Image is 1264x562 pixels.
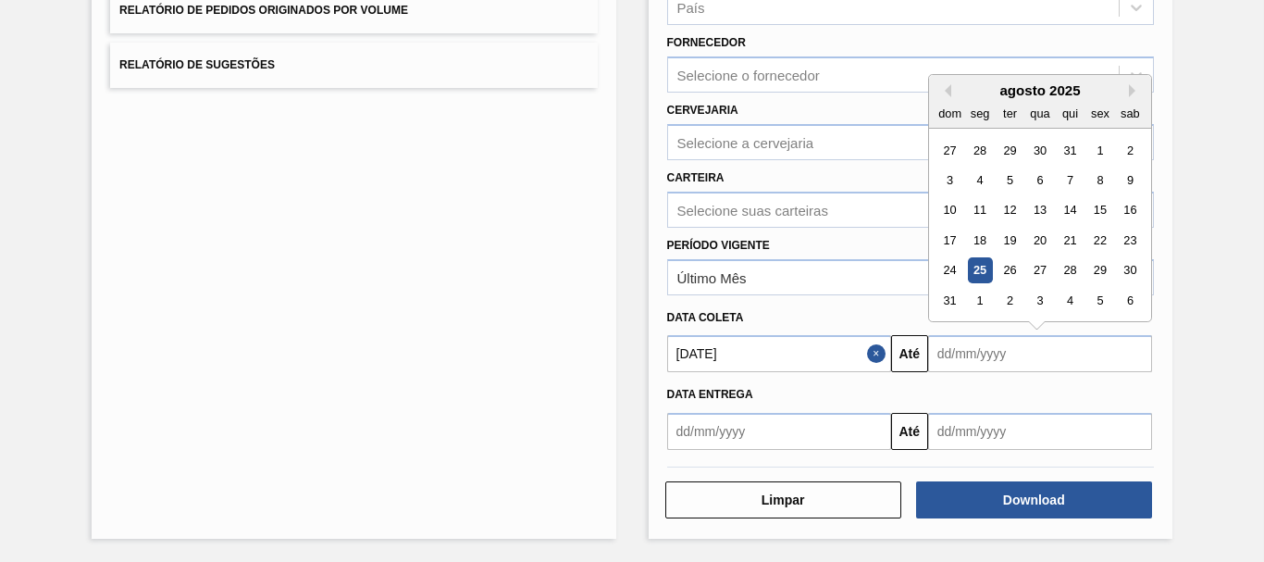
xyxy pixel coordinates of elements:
[937,168,962,193] div: Choose domingo, 3 de agosto de 2025
[667,413,891,450] input: dd/mm/yyyy
[1087,198,1112,223] div: Choose sexta-feira, 15 de agosto de 2025
[998,198,1022,223] div: Choose terça-feira, 12 de agosto de 2025
[937,258,962,283] div: Choose domingo, 24 de agosto de 2025
[1087,101,1112,126] div: sex
[937,228,962,253] div: Choose domingo, 17 de agosto de 2025
[1027,138,1052,163] div: Choose quarta-feira, 30 de julho de 2025
[1118,288,1143,313] div: Choose sábado, 6 de setembro de 2025
[667,36,746,49] label: Fornecedor
[967,258,992,283] div: Choose segunda-feira, 25 de agosto de 2025
[867,335,891,372] button: Close
[1058,228,1083,253] div: Choose quinta-feira, 21 de agosto de 2025
[665,481,901,518] button: Limpar
[967,138,992,163] div: Choose segunda-feira, 28 de julho de 2025
[1118,101,1143,126] div: sab
[891,413,928,450] button: Até
[928,413,1152,450] input: dd/mm/yyyy
[1129,84,1142,97] button: Next Month
[110,43,597,88] button: Relatório de Sugestões
[998,228,1022,253] div: Choose terça-feira, 19 de agosto de 2025
[667,104,738,117] label: Cervejaria
[1087,168,1112,193] div: Choose sexta-feira, 8 de agosto de 2025
[677,269,747,285] div: Último Mês
[967,198,992,223] div: Choose segunda-feira, 11 de agosto de 2025
[667,239,770,252] label: Período Vigente
[1087,138,1112,163] div: Choose sexta-feira, 1 de agosto de 2025
[677,134,814,150] div: Selecione a cervejaria
[1058,288,1083,313] div: Choose quinta-feira, 4 de setembro de 2025
[667,388,753,401] span: Data entrega
[967,101,992,126] div: seg
[891,335,928,372] button: Até
[1027,198,1052,223] div: Choose quarta-feira, 13 de agosto de 2025
[1027,258,1052,283] div: Choose quarta-feira, 27 de agosto de 2025
[938,84,951,97] button: Previous Month
[1058,168,1083,193] div: Choose quinta-feira, 7 de agosto de 2025
[1058,198,1083,223] div: Choose quinta-feira, 14 de agosto de 2025
[998,101,1022,126] div: ter
[967,288,992,313] div: Choose segunda-feira, 1 de setembro de 2025
[1118,258,1143,283] div: Choose sábado, 30 de agosto de 2025
[1118,138,1143,163] div: Choose sábado, 2 de agosto de 2025
[667,311,744,324] span: Data coleta
[1087,228,1112,253] div: Choose sexta-feira, 22 de agosto de 2025
[937,101,962,126] div: dom
[1058,138,1083,163] div: Choose quinta-feira, 31 de julho de 2025
[998,258,1022,283] div: Choose terça-feira, 26 de agosto de 2025
[929,82,1151,98] div: agosto 2025
[1118,168,1143,193] div: Choose sábado, 9 de agosto de 2025
[119,4,408,17] span: Relatório de Pedidos Originados por Volume
[1058,101,1083,126] div: qui
[1118,198,1143,223] div: Choose sábado, 16 de agosto de 2025
[667,335,891,372] input: dd/mm/yyyy
[677,68,820,83] div: Selecione o fornecedor
[916,481,1152,518] button: Download
[1027,168,1052,193] div: Choose quarta-feira, 6 de agosto de 2025
[998,138,1022,163] div: Choose terça-feira, 29 de julho de 2025
[967,168,992,193] div: Choose segunda-feira, 4 de agosto de 2025
[1087,288,1112,313] div: Choose sexta-feira, 5 de setembro de 2025
[667,171,725,184] label: Carteira
[937,198,962,223] div: Choose domingo, 10 de agosto de 2025
[677,202,828,218] div: Selecione suas carteiras
[1087,258,1112,283] div: Choose sexta-feira, 29 de agosto de 2025
[1058,258,1083,283] div: Choose quinta-feira, 28 de agosto de 2025
[998,168,1022,193] div: Choose terça-feira, 5 de agosto de 2025
[1118,228,1143,253] div: Choose sábado, 23 de agosto de 2025
[1027,288,1052,313] div: Choose quarta-feira, 3 de setembro de 2025
[937,138,962,163] div: Choose domingo, 27 de julho de 2025
[967,228,992,253] div: Choose segunda-feira, 18 de agosto de 2025
[935,135,1145,316] div: month 2025-08
[928,335,1152,372] input: dd/mm/yyyy
[998,288,1022,313] div: Choose terça-feira, 2 de setembro de 2025
[937,288,962,313] div: Choose domingo, 31 de agosto de 2025
[119,58,275,71] span: Relatório de Sugestões
[1027,228,1052,253] div: Choose quarta-feira, 20 de agosto de 2025
[1027,101,1052,126] div: qua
